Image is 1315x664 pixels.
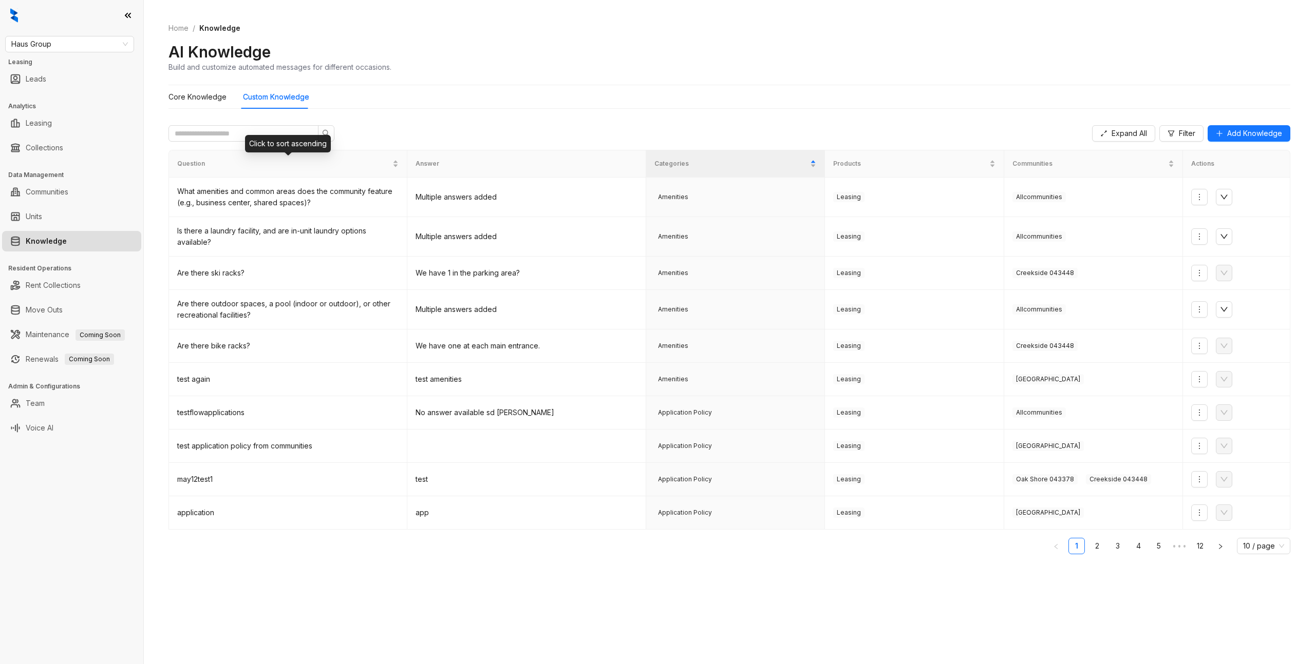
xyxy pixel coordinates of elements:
[1243,538,1284,554] span: 10 / page
[168,91,227,103] div: Core Knowledge
[833,192,865,202] span: Leasing
[1086,474,1151,484] span: Creekside 043448
[1069,538,1084,554] a: 1
[654,341,692,351] span: Amenities
[2,69,141,89] li: Leads
[2,275,141,296] li: Rent Collections
[654,268,692,278] span: Amenities
[407,290,646,329] td: Multiple answers added
[833,231,865,242] span: Leasing
[654,441,716,451] span: Application Policy
[2,349,141,369] li: Renewals
[654,192,692,202] span: Amenities
[2,393,141,414] li: Team
[1216,130,1223,137] span: plus
[2,231,141,251] li: Knowledge
[1012,341,1078,351] span: Creekside 043448
[1130,538,1147,554] li: 4
[1089,538,1105,554] a: 2
[1195,305,1204,314] span: more
[168,42,271,62] h2: AI Knowledge
[243,91,309,103] div: Custom Knowledge
[168,62,391,72] div: Build and customize automated messages for different occasions.
[1004,150,1183,178] th: Communities
[1089,538,1105,554] li: 2
[1237,538,1290,554] div: Page Size
[8,170,143,180] h3: Data Management
[654,231,692,242] span: Amenities
[2,138,141,158] li: Collections
[833,441,865,451] span: Leasing
[1192,538,1208,554] a: 12
[1220,193,1228,201] span: down
[833,268,865,278] span: Leasing
[1012,231,1066,242] span: All communities
[65,354,114,365] span: Coming Soon
[1092,125,1155,142] button: Expand All
[2,324,141,345] li: Maintenance
[8,382,143,391] h3: Admin & Configurations
[177,407,399,418] div: testflowapplications
[1195,509,1204,517] span: more
[26,69,46,89] a: Leads
[407,363,646,396] td: test amenities
[407,396,646,429] td: No answer available sd [PERSON_NAME]
[825,150,1004,178] th: Products
[2,113,141,133] li: Leasing
[1195,442,1204,450] span: more
[2,418,141,438] li: Voice AI
[177,159,390,169] span: Question
[1151,538,1167,554] li: 5
[1053,543,1059,550] span: left
[1179,128,1195,139] span: Filter
[654,507,716,518] span: Application Policy
[166,23,191,34] a: Home
[1012,441,1084,451] span: [GEOGRAPHIC_DATA]
[407,463,646,496] td: test
[1212,538,1229,554] li: Next Page
[1195,269,1204,277] span: more
[177,225,399,248] div: Is there a laundry facility, and are in-unit laundry options available?
[407,150,646,178] th: Answer
[169,150,407,178] th: Question
[1195,475,1204,483] span: more
[833,341,865,351] span: Leasing
[407,217,646,257] td: Multiple answers added
[1212,538,1229,554] button: right
[8,57,143,67] h3: Leasing
[1068,538,1085,554] li: 1
[833,507,865,518] span: Leasing
[177,440,399,452] div: test application policy from communities
[833,304,865,315] span: Leasing
[26,231,67,251] a: Knowledge
[26,349,114,369] a: RenewalsComing Soon
[1208,125,1290,142] button: Add Knowledge
[1183,150,1290,178] th: Actions
[1012,474,1078,484] span: Oak Shore 043378
[1131,538,1146,554] a: 4
[1195,375,1204,383] span: more
[26,138,63,158] a: Collections
[1217,543,1224,550] span: right
[1110,538,1126,554] li: 3
[2,206,141,227] li: Units
[10,8,18,23] img: logo
[26,182,68,202] a: Communities
[1192,538,1208,554] li: 12
[654,159,808,169] span: Categories
[1171,538,1188,554] li: Next 5 Pages
[1012,192,1066,202] span: All communities
[2,182,141,202] li: Communities
[833,407,865,418] span: Leasing
[407,496,646,530] td: app
[76,329,125,341] span: Coming Soon
[1012,268,1078,278] span: Creekside 043448
[1048,538,1064,554] li: Previous Page
[1220,232,1228,241] span: down
[1012,507,1084,518] span: [GEOGRAPHIC_DATA]
[654,474,716,484] span: Application Policy
[1195,193,1204,201] span: more
[1168,130,1175,137] span: filter
[199,24,240,32] span: Knowledge
[1195,232,1204,241] span: more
